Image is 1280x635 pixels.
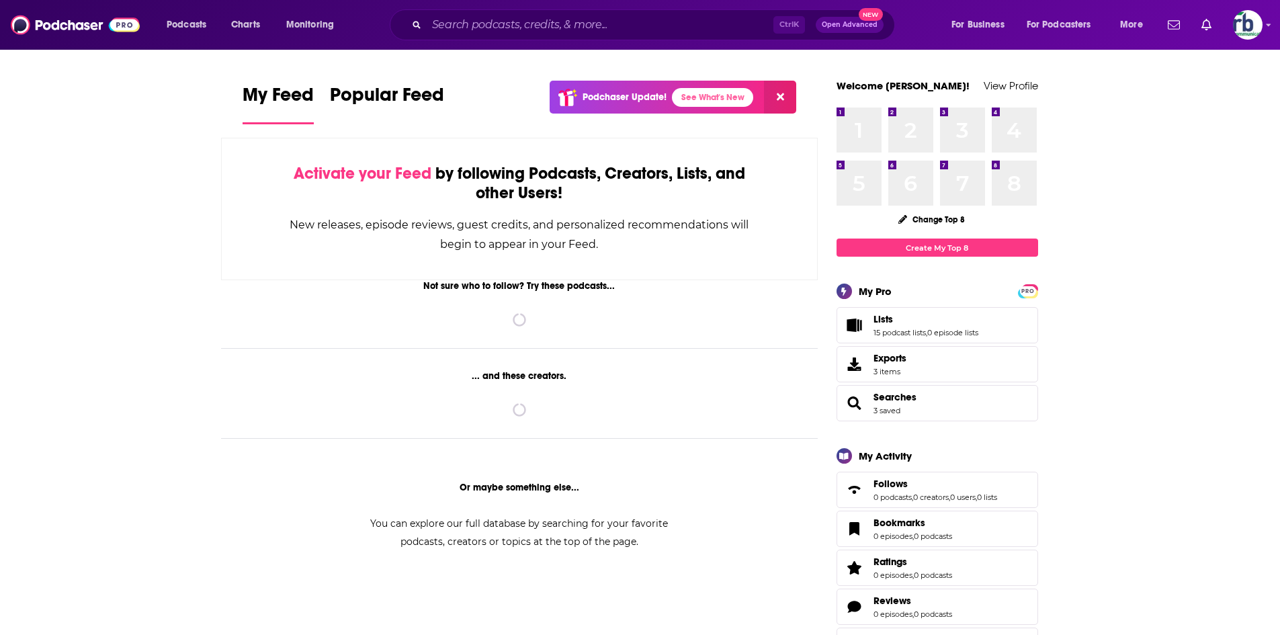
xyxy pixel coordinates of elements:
a: 0 episodes [873,532,912,541]
span: Activate your Feed [294,163,431,183]
a: Charts [222,14,268,36]
span: Podcasts [167,15,206,34]
span: For Podcasters [1027,15,1091,34]
a: 0 users [950,493,976,502]
a: Ratings [841,558,868,577]
span: Reviews [873,595,911,607]
a: Welcome [PERSON_NAME]! [837,79,970,92]
a: Ratings [873,556,952,568]
a: Create My Top 8 [837,239,1038,257]
span: Ratings [873,556,907,568]
span: Bookmarks [873,517,925,529]
span: Lists [873,313,893,325]
span: Exports [841,355,868,374]
a: Lists [873,313,978,325]
a: 0 podcasts [873,493,912,502]
a: Bookmarks [841,519,868,538]
span: More [1120,15,1143,34]
a: 3 saved [873,406,900,415]
div: ... and these creators. [221,370,818,382]
span: Exports [873,352,906,364]
a: PRO [1020,286,1036,296]
input: Search podcasts, credits, & more... [427,14,773,36]
div: You can explore our full database by searching for your favorite podcasts, creators or topics at ... [354,515,685,551]
a: Show notifications dropdown [1162,13,1185,36]
button: Open AdvancedNew [816,17,884,33]
a: 0 episodes [873,609,912,619]
a: 0 podcasts [914,570,952,580]
span: Ratings [837,550,1038,586]
span: 3 items [873,367,906,376]
span: , [949,493,950,502]
a: 0 episode lists [927,328,978,337]
a: Bookmarks [873,517,952,529]
img: User Profile [1233,10,1263,40]
a: Reviews [841,597,868,616]
span: , [912,570,914,580]
a: See What's New [672,88,753,107]
span: Ctrl K [773,16,805,34]
span: Follows [837,472,1038,508]
div: Search podcasts, credits, & more... [402,9,908,40]
span: Searches [837,385,1038,421]
a: 0 podcasts [914,609,952,619]
a: Popular Feed [330,83,444,124]
a: Lists [841,316,868,335]
span: , [976,493,977,502]
a: 0 lists [977,493,997,502]
button: open menu [277,14,351,36]
button: open menu [1018,14,1111,36]
span: For Business [951,15,1005,34]
button: open menu [157,14,224,36]
span: Charts [231,15,260,34]
a: Searches [873,391,916,403]
a: 0 episodes [873,570,912,580]
a: 0 creators [913,493,949,502]
button: Show profile menu [1233,10,1263,40]
div: by following Podcasts, Creators, Lists, and other Users! [289,164,751,203]
div: New releases, episode reviews, guest credits, and personalized recommendations will begin to appe... [289,215,751,254]
a: Reviews [873,595,952,607]
span: Logged in as johannarb [1233,10,1263,40]
span: New [859,8,883,21]
div: Not sure who to follow? Try these podcasts... [221,280,818,292]
p: Podchaser Update! [583,91,667,103]
a: Follows [873,478,997,490]
div: Or maybe something else... [221,482,818,493]
span: Popular Feed [330,83,444,114]
span: , [912,493,913,502]
span: , [912,609,914,619]
span: , [926,328,927,337]
a: Show notifications dropdown [1196,13,1217,36]
span: , [912,532,914,541]
a: 0 podcasts [914,532,952,541]
a: 15 podcast lists [873,328,926,337]
span: Bookmarks [837,511,1038,547]
button: open menu [1111,14,1160,36]
a: My Feed [243,83,314,124]
img: Podchaser - Follow, Share and Rate Podcasts [11,12,140,38]
a: View Profile [984,79,1038,92]
span: Monitoring [286,15,334,34]
a: Follows [841,480,868,499]
button: Change Top 8 [890,211,974,228]
span: Lists [837,307,1038,343]
div: My Pro [859,285,892,298]
span: My Feed [243,83,314,114]
span: Reviews [837,589,1038,625]
div: My Activity [859,450,912,462]
span: Open Advanced [822,22,878,28]
a: Searches [841,394,868,413]
a: Exports [837,346,1038,382]
button: open menu [942,14,1021,36]
span: Follows [873,478,908,490]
